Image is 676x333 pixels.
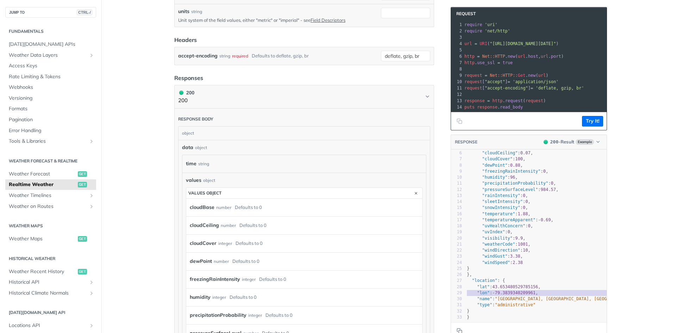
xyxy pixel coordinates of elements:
[9,41,94,48] span: [DATE][DOMAIN_NAME] APIs
[9,322,87,329] span: Locations API
[89,204,94,209] button: Show subpages for Weather on Routes
[550,138,574,146] div: - Result
[186,159,196,169] label: time
[482,175,507,180] span: "humidity"
[520,150,531,155] span: 0.07
[451,53,463,60] div: 6
[212,292,226,302] div: integer
[186,177,201,184] span: values
[541,187,556,192] span: 984.57
[550,139,558,144] span: 200
[464,54,475,59] span: http
[551,54,561,59] span: port
[190,292,211,302] label: humidity
[505,54,508,59] span: .
[178,89,194,97] div: 200
[265,310,293,320] div: Defaults to 0
[467,229,513,234] span: : ,
[451,241,462,247] div: 21
[467,217,553,222] span: : ,
[485,86,528,91] span: "accept-encoding"
[467,187,558,192] span: : ,
[451,217,462,223] div: 17
[464,54,564,59] span: ( , )
[513,79,558,84] span: 'application/json'
[464,73,482,78] span: request
[464,98,546,103] span: ( )
[482,242,515,247] span: "weatherCode"
[178,8,189,15] label: units
[9,52,87,59] span: Weather Data Layers
[467,223,533,228] span: : ,
[451,223,462,229] div: 18
[549,54,551,59] span: .
[5,190,96,201] a: Weather TimelinesShow subpages for Weather Timelines
[482,199,523,204] span: "sleetIntensity"
[9,171,76,178] span: Weather Forecast
[482,163,507,168] span: "dewPoint"
[475,60,477,65] span: .
[451,266,462,272] div: 25
[477,296,492,301] span: "name"
[467,205,528,210] span: : ,
[9,279,87,286] span: Historical API
[515,156,523,161] span: 100
[451,296,462,302] div: 30
[451,91,463,98] div: 12
[485,22,497,27] span: 'uri'
[451,314,462,320] div: 33
[518,54,526,59] span: url
[451,85,463,91] div: 11
[518,211,528,216] span: 1.88
[451,235,462,241] div: 20
[178,17,378,23] p: Unit system of the field values, either "metric" or "imperial" - see
[236,238,263,248] div: Defaults to 0
[78,236,87,242] span: get
[221,220,236,230] div: number
[467,242,531,247] span: : ,
[5,309,96,316] h2: [DATE][DOMAIN_NAME] API
[178,51,218,61] label: accept-encoding
[190,274,240,284] label: freezingRainIntensity
[513,260,523,265] span: 2.38
[451,41,463,47] div: 4
[214,256,229,266] div: number
[482,236,513,241] span: "visibility"
[5,201,96,212] a: Weather on RoutesShow subpages for Weather on Routes
[523,193,525,198] span: 0
[467,193,528,198] span: : ,
[174,36,197,44] div: Headers
[78,171,87,177] span: get
[477,290,490,295] span: "lon"
[464,29,482,33] span: require
[451,211,462,217] div: 16
[451,193,462,199] div: 13
[477,284,490,289] span: "lat"
[467,315,469,320] span: }
[467,284,541,289] span: : ,
[203,177,215,184] div: object
[188,190,221,196] div: values object
[195,144,207,151] div: object
[477,54,480,59] span: =
[464,73,549,78] span: ( )
[482,254,507,259] span: "windGust"
[477,60,495,65] span: use_ssl
[5,72,96,82] a: Rate Limiting & Tokens
[523,248,528,253] span: 10
[482,150,518,155] span: "cloudCeiling"
[451,47,463,53] div: 5
[451,180,462,186] div: 11
[467,175,518,180] span: : ,
[451,229,462,235] div: 19
[451,150,462,156] div: 6
[538,217,540,222] span: -
[536,86,584,91] span: 'deflate, gzip, br'
[198,159,209,169] div: string
[528,73,536,78] span: new
[190,310,246,320] label: precipitationProbability
[582,116,603,127] button: Try It!
[259,274,286,284] div: Defaults to 0
[178,116,213,122] div: Response body
[5,28,96,35] h2: Fundamentals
